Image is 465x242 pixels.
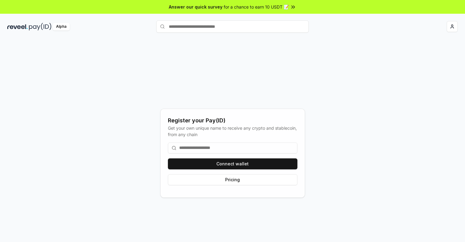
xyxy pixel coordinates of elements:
div: Register your Pay(ID) [168,116,297,125]
button: Pricing [168,174,297,185]
div: Alpha [53,23,70,31]
img: pay_id [29,23,51,31]
img: reveel_dark [7,23,28,31]
span: Answer our quick survey [169,4,222,10]
div: Get your own unique name to receive any crypto and stablecoin, from any chain [168,125,297,138]
button: Connect wallet [168,158,297,169]
span: for a chance to earn 10 USDT 📝 [224,4,289,10]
